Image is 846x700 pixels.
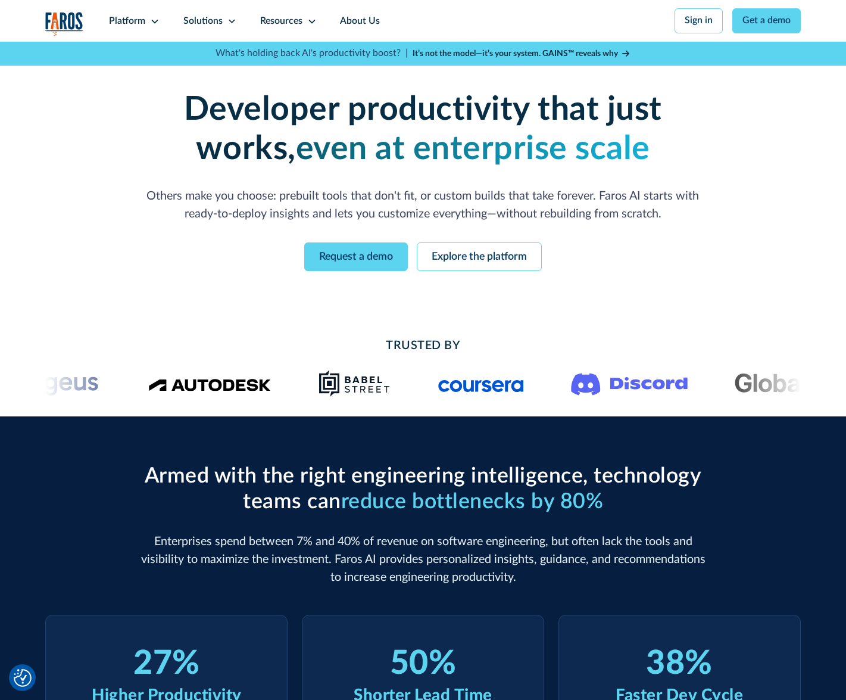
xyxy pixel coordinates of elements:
h2: Armed with the right engineering intelligence, technology teams can [140,463,706,515]
span: reduce bottlenecks by 80% [341,491,604,512]
div: % [429,644,457,684]
strong: It’s not the model—it’s your system. GAINS™ reveals why [413,49,618,58]
div: Resources [260,14,302,29]
strong: even at enterprise scale [296,132,650,166]
div: 50 [390,644,429,684]
p: Enterprises spend between 7% and 40% of revenue on software engineering, but often lack the tools... [140,533,706,586]
a: Request a demo [304,242,408,272]
img: Revisit consent button [14,669,32,687]
a: Sign in [675,8,723,33]
p: Others make you choose: prebuilt tools that don't fit, or custom builds that take forever. Faros ... [140,188,706,223]
div: 27 [133,644,172,684]
div: Platform [109,14,145,29]
p: What's holding back AI's productivity boost? | [216,46,408,61]
strong: Developer productivity that just works, [184,93,662,166]
div: Solutions [183,14,223,29]
div: % [172,644,200,684]
img: Logo of the online learning platform Coursera. [438,374,524,393]
h2: Trusted By [140,337,706,355]
a: Explore the platform [417,242,542,272]
div: % [685,644,713,684]
div: 38 [646,644,685,684]
img: Logo of the analytics and reporting company Faros. [45,12,83,36]
a: It’s not the model—it’s your system. GAINS™ reveals why [413,48,631,60]
button: Cookie Settings [14,669,32,687]
img: Babel Street logo png [318,369,391,398]
a: home [45,12,83,36]
img: Logo of the communication platform Discord. [571,371,688,396]
a: Get a demo [732,8,801,33]
img: Logo of the design software company Autodesk. [148,375,271,391]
